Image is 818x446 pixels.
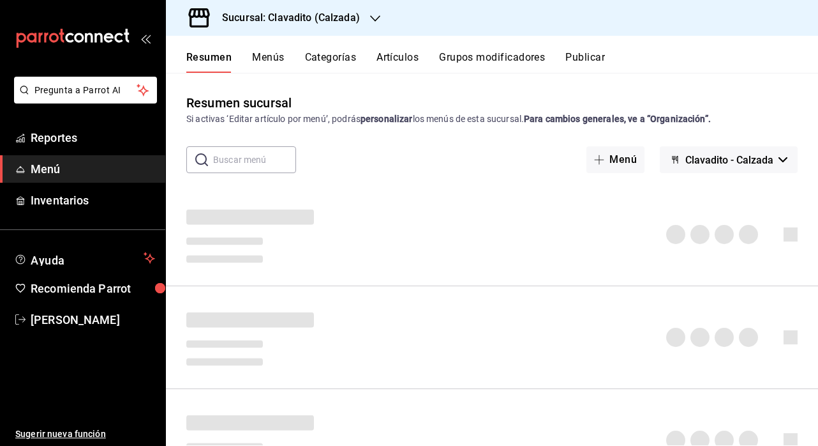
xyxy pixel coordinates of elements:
span: Inventarios [31,192,155,209]
span: Menú [31,160,155,178]
span: Sugerir nueva función [15,427,155,441]
button: Clavadito - Calzada [660,146,798,173]
span: Reportes [31,129,155,146]
button: Menú [586,146,644,173]
button: Resumen [186,51,232,73]
a: Pregunta a Parrot AI [9,93,157,106]
button: open_drawer_menu [140,33,151,43]
input: Buscar menú [213,147,296,173]
span: Ayuda [31,250,138,266]
div: navigation tabs [186,51,818,73]
button: Publicar [565,51,605,73]
strong: personalizar [361,114,413,124]
div: Si activas ‘Editar artículo por menú’, podrás los menús de esta sucursal. [186,112,798,126]
button: Artículos [376,51,419,73]
strong: Para cambios generales, ve a “Organización”. [524,114,711,124]
button: Grupos modificadores [439,51,545,73]
button: Menús [252,51,284,73]
div: Resumen sucursal [186,93,292,112]
button: Categorías [305,51,357,73]
span: Pregunta a Parrot AI [34,84,137,97]
span: [PERSON_NAME] [31,311,155,328]
span: Clavadito - Calzada [685,154,773,166]
button: Pregunta a Parrot AI [14,77,157,104]
h3: Sucursal: Clavadito (Calzada) [212,10,360,26]
span: Recomienda Parrot [31,280,155,297]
